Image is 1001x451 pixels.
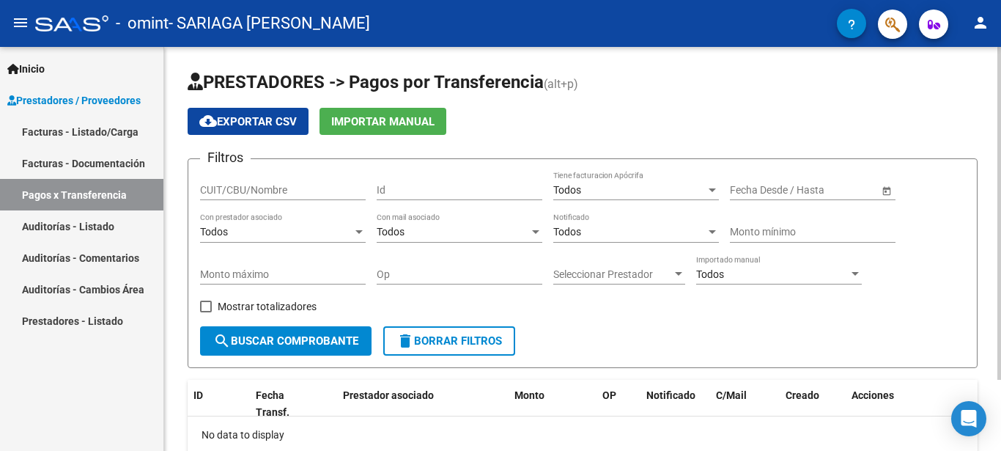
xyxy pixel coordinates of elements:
datatable-header-cell: Fecha Transf. [250,380,316,428]
datatable-header-cell: Creado [780,380,846,428]
span: Monto [514,389,544,401]
span: - omint [116,7,169,40]
span: ID [193,389,203,401]
span: Fecha Transf. [256,389,289,418]
button: Open calendar [879,183,894,198]
span: Importar Manual [331,115,435,128]
span: Notificado [646,389,695,401]
span: Mostrar totalizadores [218,298,317,315]
span: Exportar CSV [199,115,297,128]
span: Acciones [852,389,894,401]
span: Borrar Filtros [396,334,502,348]
datatable-header-cell: Monto [509,380,596,428]
span: Prestador asociado [343,389,434,401]
div: Open Intercom Messenger [951,401,986,436]
span: Creado [786,389,819,401]
span: Todos [200,226,228,238]
h3: Filtros [200,147,251,168]
input: Fecha inicio [730,184,783,197]
span: Prestadores / Proveedores [7,92,141,109]
datatable-header-cell: OP [596,380,640,428]
button: Borrar Filtros [383,326,515,356]
span: C/Mail [716,389,747,401]
input: Fecha fin [796,184,868,197]
datatable-header-cell: Notificado [640,380,710,428]
span: Todos [696,268,724,280]
mat-icon: delete [396,332,414,350]
span: OP [602,389,616,401]
span: Buscar Comprobante [213,334,358,348]
datatable-header-cell: Prestador asociado [337,380,509,428]
span: Todos [377,226,405,238]
span: Inicio [7,61,45,77]
mat-icon: person [972,14,989,32]
span: - SARIAGA [PERSON_NAME] [169,7,370,40]
span: Seleccionar Prestador [553,268,672,281]
button: Buscar Comprobante [200,326,372,356]
span: PRESTADORES -> Pagos por Transferencia [188,72,544,92]
mat-icon: menu [12,14,29,32]
button: Exportar CSV [188,108,309,135]
datatable-header-cell: C/Mail [710,380,780,428]
mat-icon: search [213,332,231,350]
datatable-header-cell: ID [188,380,250,428]
mat-icon: cloud_download [199,112,217,130]
datatable-header-cell: Acciones [846,380,978,428]
span: Todos [553,184,581,196]
span: Todos [553,226,581,238]
button: Importar Manual [319,108,446,135]
span: (alt+p) [544,77,578,91]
